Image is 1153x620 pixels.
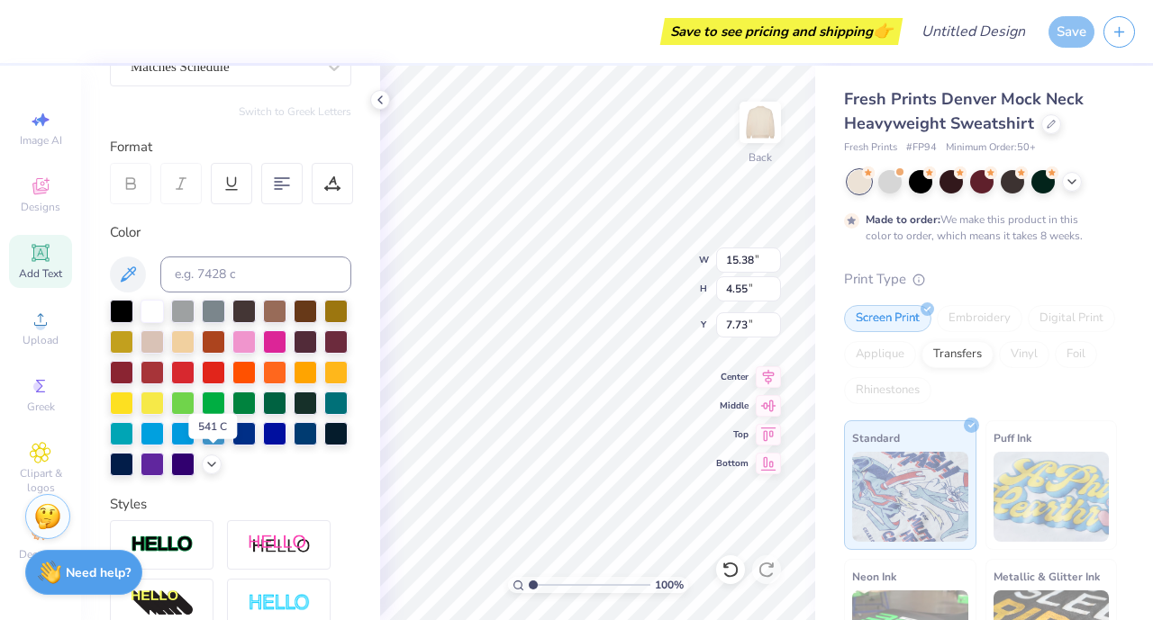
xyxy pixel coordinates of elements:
[937,305,1022,332] div: Embroidery
[716,371,749,383] span: Center
[9,466,72,495] span: Clipart & logos
[131,589,194,618] img: 3d Illusion
[110,137,353,157] div: Format
[994,428,1031,447] span: Puff Ink
[716,428,749,441] span: Top
[110,494,351,515] div: Styles
[655,577,684,593] span: 100 %
[110,222,351,243] div: Color
[21,200,60,214] span: Designs
[19,266,62,281] span: Add Text
[188,414,237,439] div: 541 C
[906,140,937,156] span: # FP94
[866,212,940,227] strong: Made to order:
[994,452,1110,542] img: Puff Ink
[716,400,749,412] span: Middle
[873,20,893,41] span: 👉
[994,567,1100,586] span: Metallic & Glitter Ink
[665,18,898,45] div: Save to see pricing and shipping
[852,428,900,447] span: Standard
[866,211,1087,244] div: We make this product in this color to order, which means it takes 8 weeks.
[248,534,311,556] img: Shadow
[20,133,62,148] span: Image AI
[239,104,351,119] button: Switch to Greek Letters
[999,341,1049,368] div: Vinyl
[844,88,1084,134] span: Fresh Prints Denver Mock Neck Heavyweight Sweatshirt
[27,400,55,414] span: Greek
[907,13,1040,49] input: Untitled Design
[946,140,1036,156] span: Minimum Order: 50 +
[852,567,896,586] span: Neon Ink
[131,535,194,555] img: Stroke
[1028,305,1115,332] div: Digital Print
[23,333,59,347] span: Upload
[852,452,968,542] img: Standard
[844,305,931,332] div: Screen Print
[844,377,931,404] div: Rhinestones
[749,149,772,166] div: Back
[742,104,778,140] img: Back
[716,457,749,470] span: Bottom
[921,341,994,368] div: Transfers
[248,593,311,614] img: Negative Space
[160,256,351,292] input: e.g. 7428 c
[844,341,916,368] div: Applique
[844,140,897,156] span: Fresh Prints
[844,269,1117,290] div: Print Type
[66,564,131,581] strong: Need help?
[1055,341,1097,368] div: Foil
[19,547,62,562] span: Decorate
